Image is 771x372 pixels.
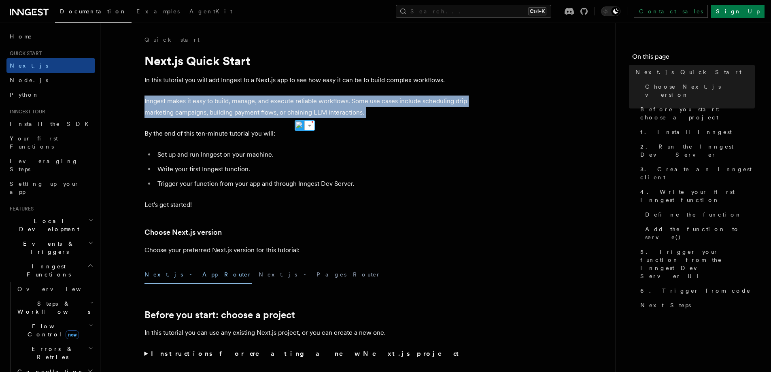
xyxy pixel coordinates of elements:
p: Choose your preferred Next.js version for this tutorial: [144,244,468,256]
li: Set up and run Inngest on your machine. [155,149,468,160]
button: Next.js - App Router [144,266,252,284]
span: Inngest Functions [6,262,87,278]
span: Inngest tour [6,108,45,115]
span: Overview [17,286,101,292]
span: Next.js Quick Start [635,68,741,76]
button: Events & Triggers [6,236,95,259]
button: Errors & Retries [14,342,95,364]
span: Add the function to serve() [645,225,755,241]
p: Inngest makes it easy to build, manage, and execute reliable workflows. Some use cases include sc... [144,96,468,118]
a: Node.js [6,73,95,87]
a: Next.js [6,58,95,73]
span: Leveraging Steps [10,158,78,172]
span: Home [10,32,32,40]
p: By the end of this ten-minute tutorial you will: [144,128,468,139]
a: Before you start: choose a project [637,102,755,125]
button: Local Development [6,214,95,236]
a: 4. Write your first Inngest function [637,185,755,207]
span: Errors & Retries [14,345,88,361]
strong: Instructions for creating a new Next.js project [151,350,462,357]
a: 2. Run the Inngest Dev Server [637,139,755,162]
a: Overview [14,282,95,296]
span: Define the function [645,210,742,219]
a: Quick start [144,36,200,44]
span: Events & Triggers [6,240,88,256]
span: 5. Trigger your function from the Inngest Dev Server UI [640,248,755,280]
kbd: Ctrl+K [528,7,546,15]
span: Features [6,206,34,212]
p: In this tutorial you will add Inngest to a Next.js app to see how easy it can be to build complex... [144,74,468,86]
button: Next.js - Pages Router [259,266,381,284]
a: Define the function [642,207,755,222]
a: Next.js Quick Start [632,65,755,79]
a: AgentKit [185,2,237,22]
button: Search...Ctrl+K [396,5,551,18]
span: Setting up your app [10,181,79,195]
h4: On this page [632,52,755,65]
li: Write your first Inngest function. [155,164,468,175]
a: 6. Trigger from code [637,283,755,298]
span: Next.js [10,62,48,69]
span: AgentKit [189,8,232,15]
a: 5. Trigger your function from the Inngest Dev Server UI [637,244,755,283]
h1: Next.js Quick Start [144,53,468,68]
a: Next Steps [637,298,755,312]
a: Documentation [55,2,132,23]
span: Before you start: choose a project [640,105,755,121]
span: Quick start [6,50,42,57]
span: Documentation [60,8,127,15]
summary: Instructions for creating a new Next.js project [144,348,468,359]
span: 2. Run the Inngest Dev Server [640,142,755,159]
a: Home [6,29,95,44]
a: Examples [132,2,185,22]
span: Python [10,91,39,98]
a: Before you start: choose a project [144,309,295,321]
span: Examples [136,8,180,15]
a: Choose Next.js version [642,79,755,102]
li: Trigger your function from your app and through Inngest Dev Server. [155,178,468,189]
a: 1. Install Inngest [637,125,755,139]
span: Your first Functions [10,135,58,150]
button: Steps & Workflows [14,296,95,319]
a: Sign Up [711,5,765,18]
a: Your first Functions [6,131,95,154]
span: 3. Create an Inngest client [640,165,755,181]
span: Flow Control [14,322,89,338]
a: Choose Next.js version [144,227,222,238]
a: Install the SDK [6,117,95,131]
a: Python [6,87,95,102]
a: Setting up your app [6,176,95,199]
span: 4. Write your first Inngest function [640,188,755,204]
a: Leveraging Steps [6,154,95,176]
button: Flow Controlnew [14,319,95,342]
span: new [66,330,79,339]
a: Add the function to serve() [642,222,755,244]
a: 3. Create an Inngest client [637,162,755,185]
span: Next Steps [640,301,691,309]
a: Contact sales [634,5,708,18]
button: Inngest Functions [6,259,95,282]
span: Choose Next.js version [645,83,755,99]
span: 1. Install Inngest [640,128,732,136]
span: Local Development [6,217,88,233]
span: Install the SDK [10,121,93,127]
span: 6. Trigger from code [640,287,751,295]
p: Let's get started! [144,199,468,210]
span: Steps & Workflows [14,300,90,316]
span: Node.js [10,77,48,83]
p: In this tutorial you can use any existing Next.js project, or you can create a new one. [144,327,468,338]
button: Toggle dark mode [601,6,620,16]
